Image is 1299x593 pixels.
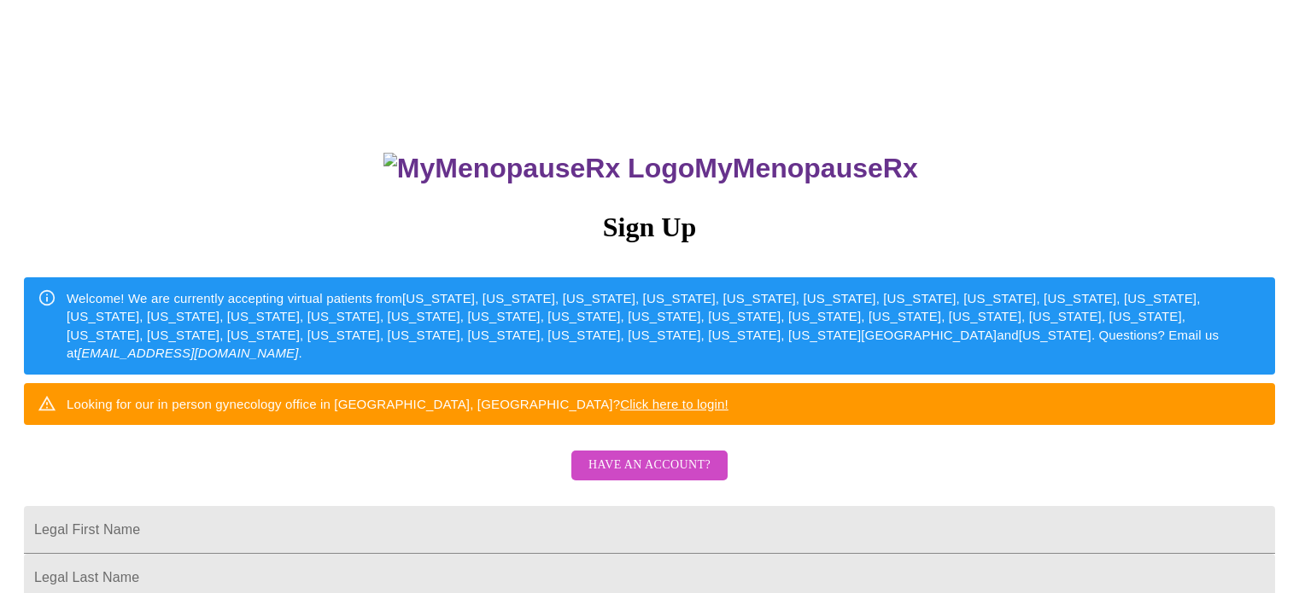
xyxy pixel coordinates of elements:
[588,455,711,476] span: Have an account?
[571,451,728,480] button: Have an account?
[620,397,728,411] a: Click here to login!
[383,153,694,184] img: MyMenopauseRx Logo
[67,282,1261,369] div: Welcome! We are currently accepting virtual patients from [US_STATE], [US_STATE], [US_STATE], [US...
[567,469,732,484] a: Have an account?
[26,153,1276,184] h3: MyMenopauseRx
[24,212,1275,243] h3: Sign Up
[78,346,299,360] em: [EMAIL_ADDRESS][DOMAIN_NAME]
[67,388,728,420] div: Looking for our in person gynecology office in [GEOGRAPHIC_DATA], [GEOGRAPHIC_DATA]?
